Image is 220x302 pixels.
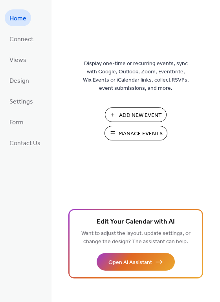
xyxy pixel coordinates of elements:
a: Settings [5,93,38,109]
span: Home [9,13,26,25]
button: Add New Event [105,107,167,122]
a: Form [5,113,28,130]
button: Open AI Assistant [97,253,175,271]
a: Home [5,9,31,26]
span: Want to adjust the layout, update settings, or change the design? The assistant can help. [81,228,191,247]
a: Views [5,51,31,68]
span: Display one-time or recurring events, sync with Google, Outlook, Zoom, Eventbrite, Wix Events or ... [83,60,189,93]
span: Views [9,54,26,66]
span: Manage Events [119,130,163,138]
span: Form [9,116,24,129]
button: Manage Events [104,126,167,140]
span: Connect [9,33,33,45]
span: Edit Your Calendar with AI [97,216,175,227]
span: Contact Us [9,137,40,149]
span: Design [9,75,29,87]
span: Open AI Assistant [108,258,152,267]
a: Design [5,72,34,89]
span: Add New Event [119,111,162,120]
a: Contact Us [5,134,45,151]
a: Connect [5,30,38,47]
span: Settings [9,96,33,108]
